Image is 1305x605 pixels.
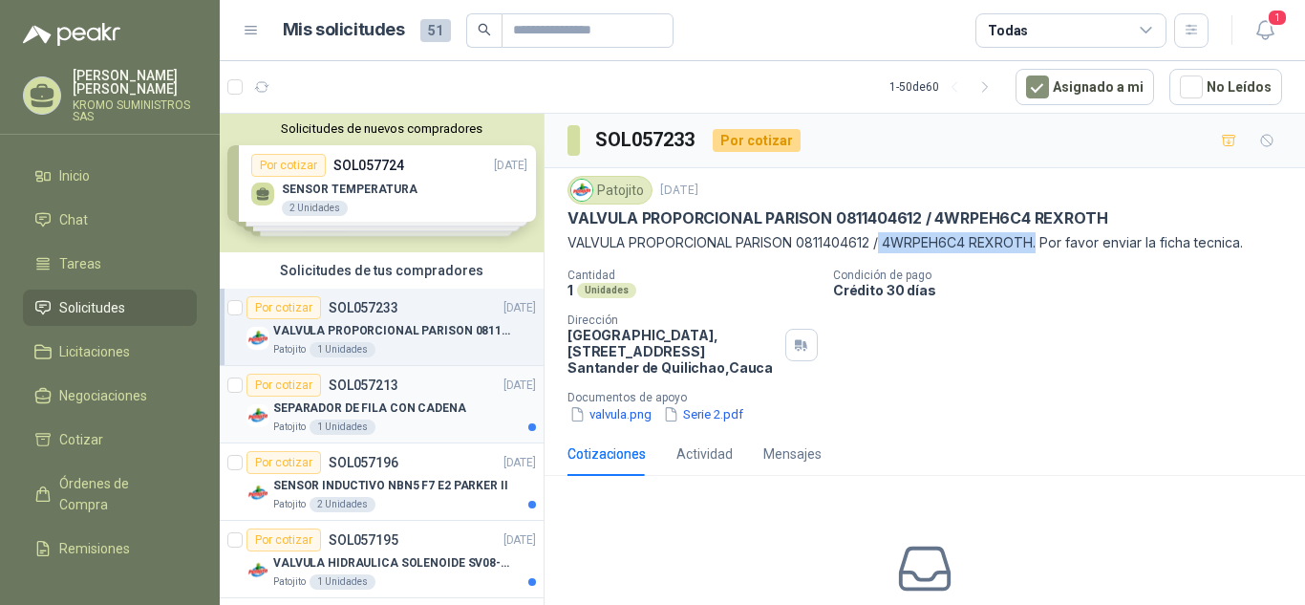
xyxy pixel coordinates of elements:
p: SOL057233 [329,301,398,314]
button: Solicitudes de nuevos compradores [227,121,536,136]
p: KROMO SUMINISTROS SAS [73,99,197,122]
p: [PERSON_NAME] [PERSON_NAME] [73,69,197,96]
img: Company Logo [246,327,269,350]
div: 1 Unidades [310,420,375,435]
p: 1 [567,282,573,298]
span: Tareas [59,253,101,274]
div: Solicitudes de nuevos compradoresPor cotizarSOL057724[DATE] SENSOR TEMPERATURA2 UnidadesPor cotiz... [220,114,544,252]
img: Logo peakr [23,23,120,46]
span: Órdenes de Compra [59,473,179,515]
p: SOL057195 [329,533,398,547]
a: Por cotizarSOL057233[DATE] Company LogoVALVULA PROPORCIONAL PARISON 0811404612 / 4WRPEH6C4 REXROT... [220,289,544,366]
div: 1 Unidades [310,574,375,590]
p: VALVULA PROPORCIONAL PARISON 0811404612 / 4WRPEH6C4 REXROTH [273,322,511,340]
span: 51 [420,19,451,42]
p: SEPARADOR DE FILA CON CADENA [273,400,466,418]
span: Solicitudes [59,297,125,318]
span: Chat [59,209,88,230]
a: Inicio [23,158,197,194]
div: Por cotizar [246,374,321,397]
p: Condición de pago [833,269,1297,282]
div: Por cotizar [246,296,321,319]
img: Company Logo [246,404,269,427]
span: Inicio [59,165,90,186]
div: Cotizaciones [567,443,646,465]
p: SOL057196 [329,456,398,469]
a: Cotizar [23,421,197,458]
button: valvula.png [567,404,653,424]
div: Patojito [567,176,652,205]
a: Tareas [23,246,197,282]
div: Todas [988,20,1028,41]
a: Por cotizarSOL057195[DATE] Company LogoVALVULA HIDRAULICA SOLENOIDE SV08-20 REF : SV08-3B-N-24DC-... [220,521,544,598]
a: Remisiones [23,530,197,567]
span: Cotizar [59,429,103,450]
div: Por cotizar [246,529,321,551]
img: Company Logo [246,559,269,582]
div: Unidades [577,283,636,298]
p: Dirección [567,313,778,327]
span: search [478,23,491,36]
button: 1 [1248,13,1282,48]
span: Remisiones [59,538,130,559]
div: 1 - 50 de 60 [889,72,1000,102]
div: Mensajes [763,443,822,465]
p: Patojito [273,420,306,435]
div: Solicitudes de tus compradores [220,252,544,289]
p: VALVULA PROPORCIONAL PARISON 0811404612 / 4WRPEH6C4 REXROTH [567,208,1107,228]
p: [GEOGRAPHIC_DATA], [STREET_ADDRESS] Santander de Quilichao , Cauca [567,327,778,376]
a: Órdenes de Compra [23,465,197,523]
img: Company Logo [571,180,592,201]
a: Por cotizarSOL057213[DATE] Company LogoSEPARADOR DE FILA CON CADENAPatojito1 Unidades [220,366,544,443]
div: Por cotizar [246,451,321,474]
p: [DATE] [503,454,536,472]
p: Crédito 30 días [833,282,1297,298]
p: [DATE] [660,182,698,200]
span: 1 [1267,9,1288,27]
p: VALVULA PROPORCIONAL PARISON 0811404612 / 4WRPEH6C4 REXROTH. Por favor enviar la ficha tecnica. [567,232,1282,253]
h1: Mis solicitudes [283,16,405,44]
img: Company Logo [246,482,269,505]
p: [DATE] [503,377,536,395]
p: SOL057213 [329,378,398,392]
a: Solicitudes [23,290,197,326]
p: Documentos de apoyo [567,391,1297,404]
p: Patojito [273,497,306,512]
div: 2 Unidades [310,497,375,512]
p: [DATE] [503,299,536,317]
div: Por cotizar [713,129,801,152]
p: VALVULA HIDRAULICA SOLENOIDE SV08-20 REF : SV08-3B-N-24DC-DG NORMALMENTE CERRADA [273,554,511,573]
div: Actividad [676,443,733,465]
p: [DATE] [503,531,536,550]
span: Licitaciones [59,341,130,362]
a: Por cotizarSOL057196[DATE] Company LogoSENSOR INDUCTIVO NBN5 F7 E2 PARKER IIPatojito2 Unidades [220,443,544,521]
p: Patojito [273,574,306,590]
h3: SOL057233 [595,125,697,155]
a: Chat [23,202,197,238]
p: Cantidad [567,269,818,282]
p: SENSOR INDUCTIVO NBN5 F7 E2 PARKER II [273,477,508,495]
button: No Leídos [1169,69,1282,105]
button: Asignado a mi [1016,69,1154,105]
a: Licitaciones [23,334,197,370]
span: Negociaciones [59,385,147,406]
button: Serie 2.pdf [661,404,745,424]
p: Patojito [273,342,306,357]
div: 1 Unidades [310,342,375,357]
a: Negociaciones [23,378,197,414]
